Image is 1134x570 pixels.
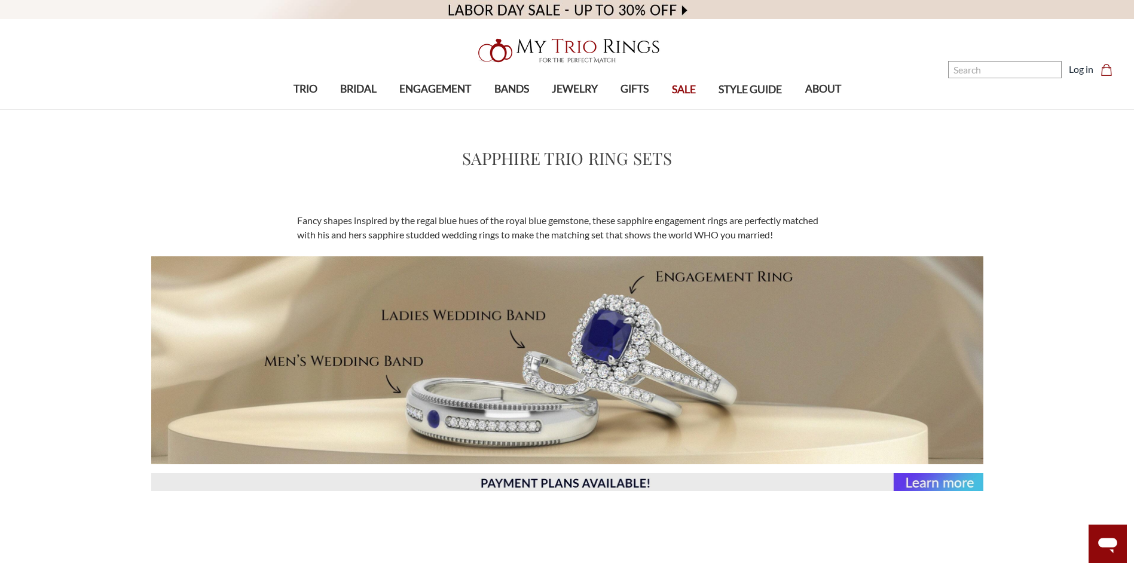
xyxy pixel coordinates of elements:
[290,213,845,242] div: Fancy shapes inspired by the regal blue hues of the royal blue gemstone, these sapphire engagemen...
[340,81,377,97] span: BRIDAL
[569,109,581,110] button: submenu toggle
[793,70,852,109] a: ABOUT
[494,81,529,97] span: BANDS
[552,81,598,97] span: JEWELRY
[707,71,793,109] a: STYLE GUIDE
[282,70,328,109] a: TRIO
[672,82,696,97] span: SALE
[540,70,609,109] a: JEWELRY
[352,109,364,110] button: submenu toggle
[1101,62,1120,76] a: Cart with 0 items
[1101,64,1112,76] svg: cart.cart_preview
[329,70,388,109] a: BRIDAL
[661,71,707,109] a: SALE
[948,61,1062,78] input: Search
[817,109,829,110] button: submenu toggle
[294,81,317,97] span: TRIO
[462,146,672,171] h1: Sapphire Trio Ring Sets
[719,82,782,97] span: STYLE GUIDE
[629,109,641,110] button: submenu toggle
[429,109,441,110] button: submenu toggle
[151,256,983,464] img: SAPPHIRE TRIO RING SETS
[399,81,471,97] span: ENGAGEMENT
[299,109,311,110] button: submenu toggle
[388,70,482,109] a: ENGAGEMENT
[329,32,805,70] a: My Trio Rings
[506,109,518,110] button: submenu toggle
[472,32,663,70] img: My Trio Rings
[609,70,660,109] a: GIFTS
[805,81,841,97] span: ABOUT
[1069,62,1093,76] a: Log in
[621,81,649,97] span: GIFTS
[482,70,540,109] a: BANDS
